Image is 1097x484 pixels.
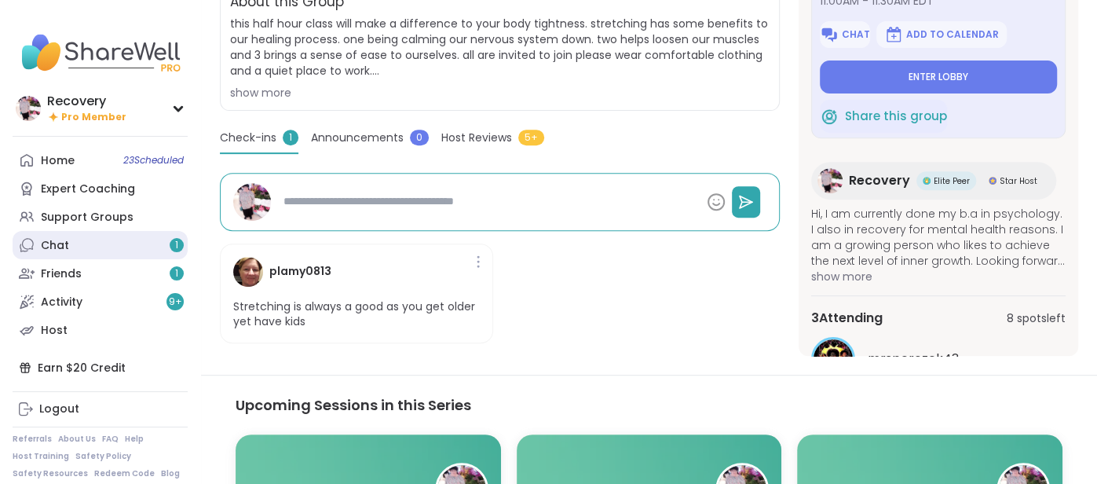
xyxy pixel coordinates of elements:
[13,259,188,288] a: Friends1
[820,100,947,133] button: Share this group
[233,257,263,287] img: plamy0813
[811,269,1066,284] span: show more
[811,337,1066,381] a: mrsperozek43mrsperozek43
[13,434,52,445] a: Referrals
[13,288,188,316] a: Activity9+
[884,25,903,44] img: ShareWell Logomark
[811,162,1056,200] a: RecoveryRecoveryElite PeerElite PeerStar HostStar Host
[123,154,184,167] span: 23 Scheduled
[13,25,188,80] img: ShareWell Nav Logo
[233,183,271,221] img: Recovery
[41,181,135,197] div: Expert Coaching
[16,96,41,121] img: Recovery
[13,395,188,423] a: Logout
[811,309,883,328] span: 3 Attending
[868,350,959,368] span: mrsperozek43
[175,239,178,252] span: 1
[820,21,870,48] button: Chat
[13,174,188,203] a: Expert Coaching
[283,130,298,145] span: 1
[906,28,999,41] span: Add to Calendar
[75,451,131,462] a: Safety Policy
[923,177,931,185] img: Elite Peer
[820,60,1057,93] button: Enter lobby
[410,130,429,145] span: 0
[41,295,82,310] div: Activity
[934,174,970,186] span: Elite Peer
[1007,310,1066,326] span: 8 spots left
[876,21,1007,48] button: Add to Calendar
[820,107,839,126] img: ShareWell Logomark
[230,85,770,101] div: show more
[13,451,69,462] a: Host Training
[845,107,947,125] span: Share this group
[13,354,188,382] div: Earn $20 Credit
[13,203,188,231] a: Support Groups
[220,130,276,146] span: Check-ins
[61,111,126,124] span: Pro Member
[175,267,178,280] span: 1
[125,434,144,445] a: Help
[989,177,996,185] img: Star Host
[849,171,910,190] span: Recovery
[94,468,155,479] a: Redeem Code
[441,130,512,146] span: Host Reviews
[13,316,188,344] a: Host
[814,339,853,379] img: mrsperozek43
[236,394,1062,416] h3: Upcoming Sessions in this Series
[230,16,770,79] span: this half hour class will make a difference to your body tightness. stretching has some benefits ...
[311,130,404,146] span: Announcements
[269,263,331,280] h4: plamy0813
[811,206,1066,269] span: Hi, I am currently done my b.a in psychology. I also in recovery for mental health reasons. I am ...
[47,93,126,110] div: Recovery
[41,153,75,169] div: Home
[13,146,188,174] a: Home23Scheduled
[13,468,88,479] a: Safety Resources
[1000,174,1037,186] span: Star Host
[909,71,968,83] span: Enter lobby
[39,401,79,417] div: Logout
[518,130,544,145] span: 5+
[58,434,96,445] a: About Us
[41,238,69,254] div: Chat
[41,210,133,225] div: Support Groups
[161,468,180,479] a: Blog
[842,28,870,41] span: Chat
[820,25,839,44] img: ShareWell Logomark
[41,266,82,282] div: Friends
[169,295,182,309] span: 9 +
[41,323,68,339] div: Host
[13,231,188,259] a: Chat1
[817,168,843,193] img: Recovery
[233,299,480,330] p: Stretching is always a good as you get older yet have kids
[102,434,119,445] a: FAQ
